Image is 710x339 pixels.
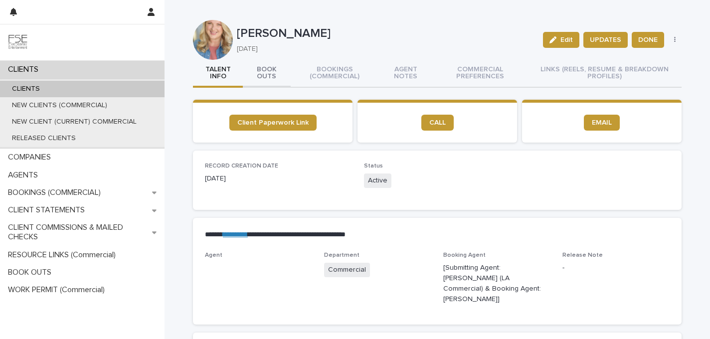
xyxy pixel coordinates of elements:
button: COMMERCIAL PREFERENCES [433,60,528,88]
a: CALL [421,115,454,131]
button: TALENT INFO [193,60,243,88]
p: [DATE] [205,173,352,184]
span: CALL [429,119,446,126]
p: CLIENT COMMISSIONS & MAILED CHECKS [4,223,152,242]
p: CLIENTS [4,85,48,93]
button: BOOKINGS (COMMERCIAL) [291,60,379,88]
span: Release Note [562,252,603,258]
p: COMPANIES [4,153,59,162]
img: 9JgRvJ3ETPGCJDhvPVA5 [8,32,28,52]
button: BOOK OUTS [243,60,291,88]
p: BOOKINGS (COMMERCIAL) [4,188,109,197]
p: NEW CLIENTS (COMMERCIAL) [4,101,115,110]
span: Active [364,173,391,188]
p: [Submitting Agent: [PERSON_NAME] (LA Commercial) & Booking Agent: [PERSON_NAME]] [443,263,550,304]
span: Commercial [324,263,370,277]
span: UPDATES [590,35,621,45]
p: - [562,263,670,273]
span: Booking Agent [443,252,486,258]
a: EMAIL [584,115,620,131]
p: RESOURCE LINKS (Commercial) [4,250,124,260]
span: Department [324,252,359,258]
span: Agent [205,252,222,258]
p: RELEASED CLIENTS [4,134,84,143]
p: CLIENT STATEMENTS [4,205,93,215]
p: CLIENTS [4,65,46,74]
span: Status [364,163,383,169]
p: NEW CLIENT (CURRENT) COMMERCIAL [4,118,145,126]
p: [DATE] [237,45,531,53]
button: AGENT NOTES [379,60,433,88]
p: AGENTS [4,170,46,180]
span: Edit [560,36,573,43]
p: BOOK OUTS [4,268,59,277]
span: DONE [638,35,658,45]
a: Client Paperwork Link [229,115,317,131]
button: DONE [632,32,664,48]
span: RECORD CREATION DATE [205,163,278,169]
button: UPDATES [583,32,628,48]
span: EMAIL [592,119,612,126]
button: LINKS (REELS, RESUME & BREAKDOWN PROFILES) [528,60,682,88]
p: WORK PERMIT (Commercial) [4,285,113,295]
span: Client Paperwork Link [237,119,309,126]
button: Edit [543,32,579,48]
p: [PERSON_NAME] [237,26,535,41]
